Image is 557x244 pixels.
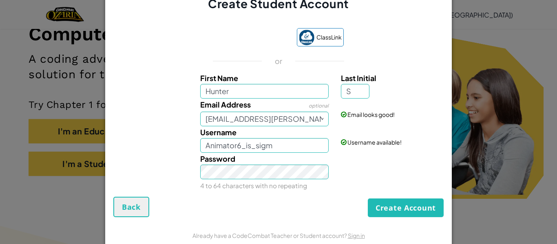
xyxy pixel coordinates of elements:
[347,111,395,118] span: Email looks good!
[113,197,149,217] button: Back
[210,29,293,47] iframe: Sign in with Google Button
[200,154,235,163] span: Password
[275,56,283,66] p: or
[299,30,314,45] img: classlink-logo-small.png
[200,127,237,137] span: Username
[200,73,238,83] span: First Name
[200,100,251,109] span: Email Address
[122,202,141,212] span: Back
[368,198,444,217] button: Create Account
[341,73,376,83] span: Last Initial
[309,103,329,109] span: optional
[348,232,365,239] a: Sign in
[200,182,307,189] small: 4 to 64 characters with no repeating
[347,138,402,146] span: Username available!
[192,232,348,239] span: Already have a CodeCombat Teacher or Student account?
[316,31,342,43] span: ClassLink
